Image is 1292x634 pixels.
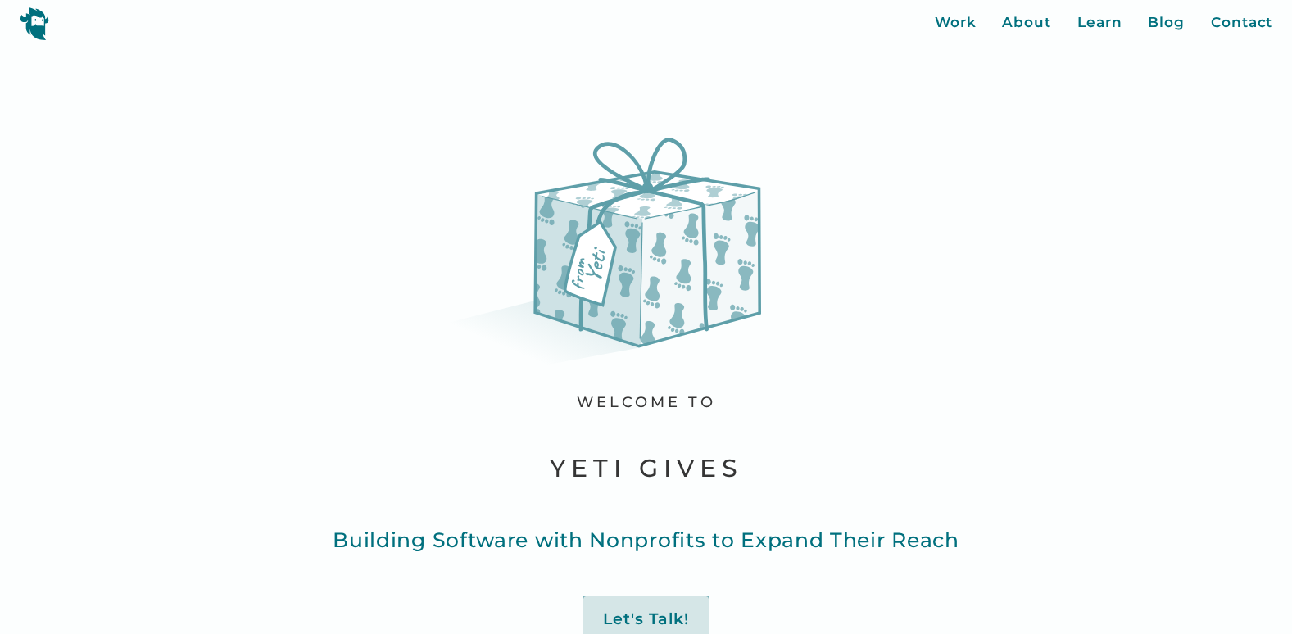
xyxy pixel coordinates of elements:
[333,523,959,556] p: Building Software with Nonprofits to Expand Their Reach
[603,609,689,630] div: Let's Talk!
[446,138,760,367] img: a gift box from yeti wrapped in bigfoot wrapping paper
[1002,12,1051,34] a: About
[550,452,743,484] h1: yeti gives
[1148,12,1185,34] a: Blog
[577,393,716,412] div: welcome to
[935,12,977,34] a: Work
[20,7,49,40] img: yeti logo icon
[1211,12,1272,34] a: Contact
[1077,12,1122,34] a: Learn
